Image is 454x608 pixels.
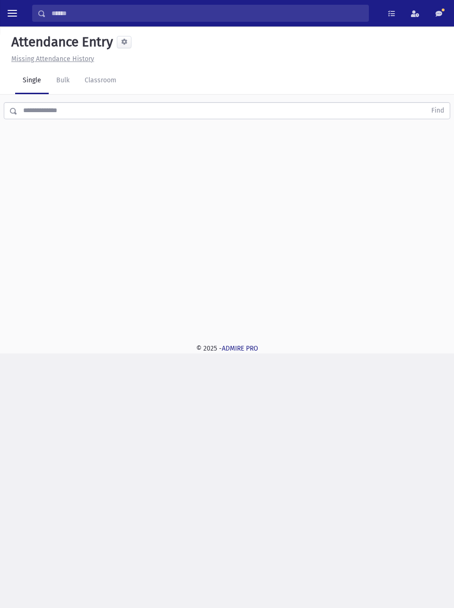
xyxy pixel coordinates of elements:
button: Find [426,103,450,119]
div: © 2025 - [8,344,446,353]
a: Missing Attendance History [8,55,94,63]
a: ADMIRE PRO [222,344,258,352]
h5: Attendance Entry [8,34,113,50]
button: toggle menu [4,5,21,22]
a: Single [15,68,49,94]
input: Search [46,5,368,22]
u: Missing Attendance History [11,55,94,63]
a: Classroom [77,68,124,94]
a: Bulk [49,68,77,94]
